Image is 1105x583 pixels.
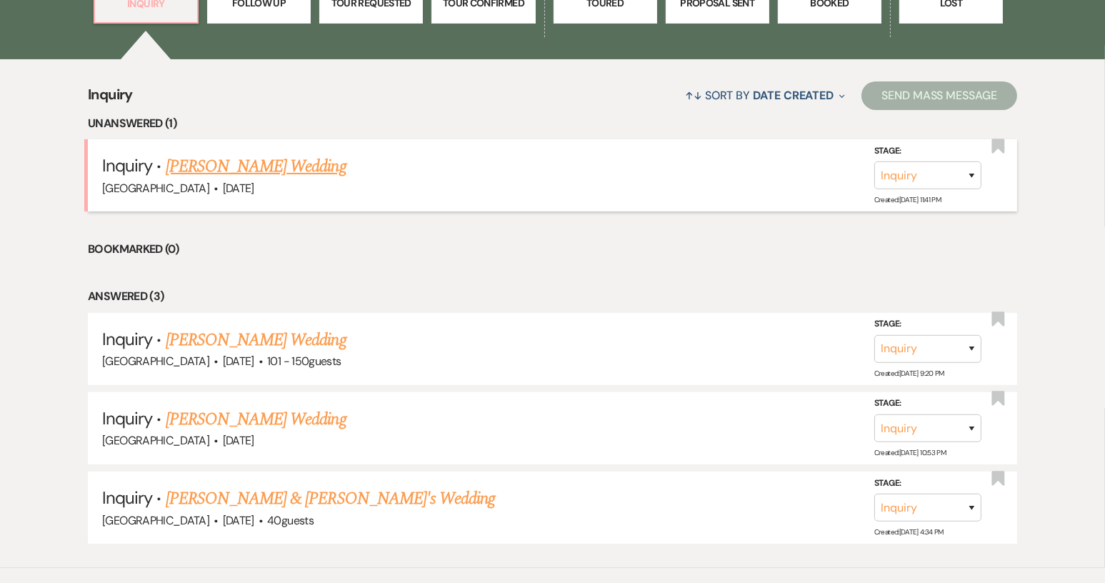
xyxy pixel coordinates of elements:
a: [PERSON_NAME] Wedding [166,407,346,432]
span: [DATE] [223,181,254,196]
button: Sort By Date Created [679,76,851,114]
span: Created: [DATE] 4:34 PM [874,527,944,537]
label: Stage: [874,317,981,332]
span: [GEOGRAPHIC_DATA] [102,354,209,369]
span: Inquiry [88,84,133,114]
span: Date Created [753,88,834,103]
span: Inquiry [102,154,152,176]
li: Bookmarked (0) [88,240,1017,259]
span: Created: [DATE] 10:53 PM [874,448,946,457]
button: Send Mass Message [861,81,1017,110]
a: [PERSON_NAME] & [PERSON_NAME]'s Wedding [166,486,496,512]
span: Inquiry [102,328,152,350]
li: Answered (3) [88,287,1017,306]
span: Created: [DATE] 11:41 PM [874,195,941,204]
a: [PERSON_NAME] Wedding [166,327,346,353]
span: 40 guests [267,513,314,528]
label: Stage: [874,144,981,159]
a: [PERSON_NAME] Wedding [166,154,346,179]
span: [DATE] [223,354,254,369]
span: Created: [DATE] 9:20 PM [874,369,944,378]
span: [GEOGRAPHIC_DATA] [102,433,209,448]
span: [DATE] [223,433,254,448]
span: Inquiry [102,487,152,509]
label: Stage: [874,396,981,412]
span: [DATE] [223,513,254,528]
li: Unanswered (1) [88,114,1017,133]
span: 101 - 150 guests [267,354,341,369]
span: ↑↓ [685,88,702,103]
span: [GEOGRAPHIC_DATA] [102,513,209,528]
label: Stage: [874,476,981,492]
span: [GEOGRAPHIC_DATA] [102,181,209,196]
span: Inquiry [102,407,152,429]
